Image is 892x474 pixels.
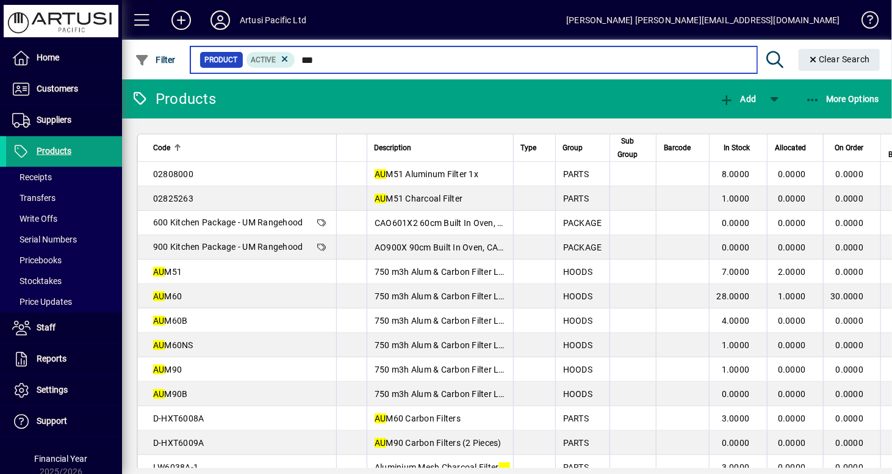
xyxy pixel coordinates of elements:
button: Add [162,9,201,31]
a: Serial Numbers [6,229,122,250]
span: Financial Year [35,454,88,464]
span: M60 Carbon Filters [375,414,461,423]
a: Suppliers [6,105,122,136]
span: PARTS [563,194,589,203]
span: 1.0000 [722,365,750,374]
span: On Order [835,141,863,155]
span: 0.0000 [778,242,806,252]
span: 0.0000 [836,389,864,399]
span: PARTS [563,438,589,448]
button: Clear [799,49,880,71]
span: Add [719,94,756,104]
span: Group [563,141,583,155]
span: 0.0000 [836,414,864,423]
span: M60 [153,291,182,301]
span: M51 [153,267,182,277]
a: Reports [6,344,122,374]
span: Sub Group [617,134,638,161]
span: HOODS [563,365,592,374]
span: 0.0000 [836,462,864,472]
span: Clear Search [808,54,871,64]
span: HOODS [563,340,592,350]
a: Transfers [6,188,122,208]
span: 750 m3h Alum & Carbon Filter LED Strip [375,291,530,301]
em: AU [153,365,165,374]
a: Home [6,43,122,73]
span: 02825263 [153,194,193,203]
span: 7.0000 [722,267,750,277]
span: 28.0000 [717,291,750,301]
span: Pricebooks [12,255,62,265]
span: HOODS [563,389,592,399]
span: Transfers [12,193,56,203]
span: 0.0000 [836,218,864,228]
span: D-HXT6009A [153,438,204,448]
span: Products [37,146,71,156]
span: HOODS [563,267,592,277]
span: In Stock [724,141,750,155]
span: PACKAGE [563,242,602,252]
span: 1.0000 [722,194,750,203]
span: 750 m3h Alum & Carbon Filter LED Strip 51cm [375,267,554,277]
em: AU [153,316,165,326]
span: 3.0000 [722,462,750,472]
a: Price Updates [6,291,122,312]
span: Code [153,141,170,155]
span: 750 m3h Alum & Carbon Filter LED Strip [375,365,530,374]
span: Settings [37,385,68,395]
span: AO900X 90cm Built In Oven, CACC90 90cm Hob, M90 Hood & ADW5002X/1 Dishwasher [375,242,727,252]
span: 8.0000 [722,169,750,179]
span: Filter [135,55,176,65]
span: 0.0000 [778,462,806,472]
span: PACKAGE [563,218,602,228]
div: On Order [831,141,875,155]
div: [PERSON_NAME] [PERSON_NAME][EMAIL_ADDRESS][DOMAIN_NAME] [566,10,840,30]
span: 4.0000 [722,316,750,326]
span: Customers [37,84,78,93]
div: Code [153,141,329,155]
a: Pricebooks [6,250,122,271]
a: Stocktakes [6,271,122,291]
a: Write Offs [6,208,122,229]
span: 600 Kitchen Package - UM Rangehood [153,217,303,227]
span: M90 [153,365,182,374]
span: Type [521,141,537,155]
div: Sub Group [617,134,649,161]
span: 0.0000 [778,169,806,179]
em: AU [153,267,165,277]
span: 900 Kitchen Package - UM Rangehood [153,242,303,252]
em: AU [153,291,165,301]
span: M51 Charcoal Filter [375,194,462,203]
a: Staff [6,313,122,343]
span: HOODS [563,316,592,326]
span: 0.0000 [778,365,806,374]
span: M90B [153,389,188,399]
span: 30.0000 [831,291,864,301]
div: Artusi Pacific Ltd [240,10,306,30]
span: 0.0000 [836,242,864,252]
span: More Options [805,94,880,104]
span: 750 m3h Alum & Carbon Filter LED Strip - Black [375,316,558,326]
span: 0.0000 [836,267,864,277]
span: 0.0000 [836,438,864,448]
span: CAO601X2 60cm Built In Oven, CACC604 60cm Hob, M60 Hood & ADW5002X/1 Dishwasher [375,218,743,228]
em: AU [153,340,165,350]
span: Price Updates [12,297,72,307]
span: 02808000 [153,169,193,179]
span: Home [37,53,59,62]
span: M60B [153,316,188,326]
span: PARTS [563,462,589,472]
span: M60NS [153,340,193,350]
div: Type [521,141,548,155]
span: Write Offs [12,214,57,224]
span: 0.0000 [836,340,864,350]
span: Suppliers [37,115,71,125]
a: Customers [6,74,122,104]
button: Profile [201,9,240,31]
span: 0.0000 [722,218,750,228]
span: 0.0000 [722,389,750,399]
span: Receipts [12,172,52,182]
span: 0.0000 [778,316,806,326]
span: Staff [37,323,56,332]
div: In Stock [717,141,761,155]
